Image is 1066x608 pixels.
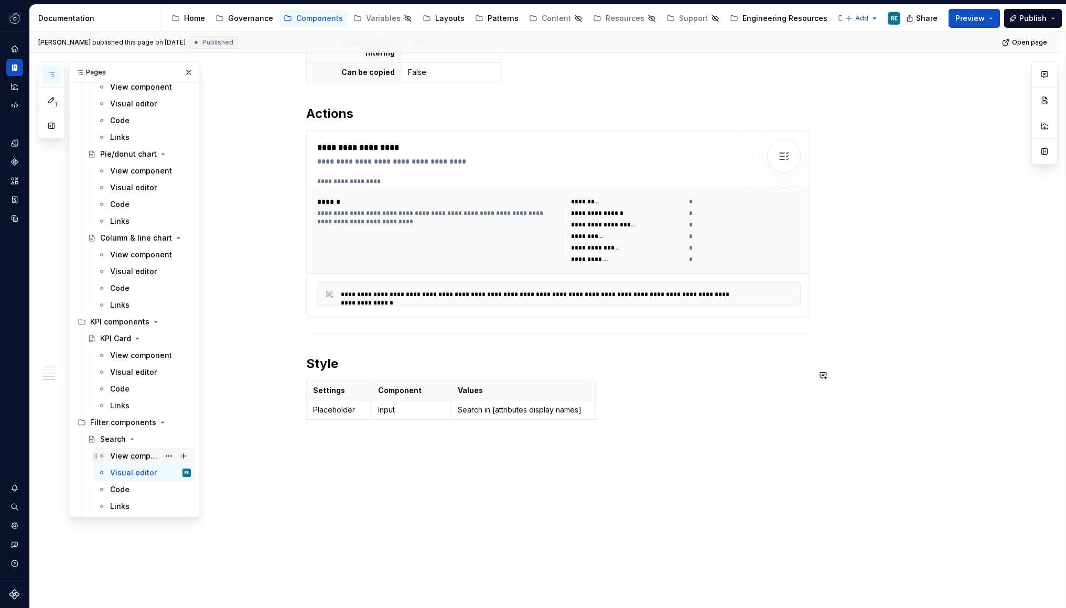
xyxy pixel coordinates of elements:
[93,79,195,95] a: View component
[73,313,195,330] div: KPI components
[306,355,810,372] h2: Style
[999,35,1052,50] a: Open page
[6,536,23,553] button: Contact support
[8,12,21,25] img: f5634f2a-3c0d-4c0b-9dc3-3862a3e014c7.png
[606,13,644,24] div: Resources
[93,381,195,397] a: Code
[313,385,365,396] p: Settings
[83,330,195,347] a: KPI Card
[525,10,587,27] a: Content
[110,199,130,210] div: Code
[69,62,199,83] div: Pages
[949,9,1000,28] button: Preview
[110,99,157,109] div: Visual editor
[83,431,195,448] a: Search
[38,13,156,24] div: Documentation
[366,13,401,24] div: Variables
[6,480,23,496] button: Notifications
[100,149,157,159] div: Pie/donut chart
[1012,38,1047,47] span: Open page
[955,13,985,24] span: Preview
[110,82,172,92] div: View component
[471,10,523,27] a: Patterns
[100,233,172,243] div: Column & line chart
[6,78,23,95] a: Analytics
[93,213,195,230] a: Links
[93,263,195,280] a: Visual editor
[916,13,938,24] span: Share
[100,434,126,444] div: Search
[6,517,23,534] a: Settings
[110,367,157,377] div: Visual editor
[93,464,195,481] a: Visual editorRE
[211,10,277,27] a: Governance
[6,97,23,114] a: Code automation
[110,166,172,176] div: View component
[90,317,149,327] div: KPI components
[93,498,195,515] a: Links
[1019,13,1047,24] span: Publish
[93,347,195,364] a: View component
[93,397,195,414] a: Links
[110,350,172,361] div: View component
[435,13,465,24] div: Layouts
[167,8,840,29] div: Page tree
[6,59,23,76] a: Documentation
[93,179,195,196] a: Visual editor
[901,9,944,28] button: Share
[83,146,195,162] a: Pie/donut chart
[110,300,130,310] div: Links
[6,498,23,515] div: Search ⌘K
[110,468,157,478] div: Visual editor
[110,115,130,126] div: Code
[73,414,195,431] div: Filter components
[855,14,868,23] span: Add
[313,405,365,415] p: Placeholder
[9,589,20,600] svg: Supernova Logo
[110,283,130,294] div: Code
[458,385,588,396] p: Values
[6,40,23,57] a: Home
[589,10,660,27] a: Resources
[90,417,156,428] div: Filter components
[110,451,159,461] div: View component
[110,132,130,143] div: Links
[6,172,23,189] a: Assets
[93,297,195,313] a: Links
[679,13,708,24] div: Support
[662,10,724,27] a: Support
[306,105,810,122] h2: Actions
[313,67,395,78] p: Can be copied
[93,280,195,297] a: Code
[110,484,130,495] div: Code
[408,67,494,78] p: False
[279,10,347,27] a: Components
[100,333,131,344] div: KPI Card
[93,162,195,179] a: View component
[92,38,186,47] div: published this page on [DATE]
[458,405,588,415] p: Search in [attributes display names]
[93,95,195,112] a: Visual editor
[93,481,195,498] a: Code
[110,216,130,226] div: Links
[110,384,130,394] div: Code
[93,246,195,263] a: View component
[167,10,209,27] a: Home
[296,13,343,24] div: Components
[742,13,827,24] div: Engineering Resources
[726,10,832,27] a: Engineering Resources
[228,13,273,24] div: Governance
[93,129,195,146] a: Links
[202,38,233,47] span: Published
[110,266,157,277] div: Visual editor
[6,135,23,151] a: Design tokens
[6,191,23,208] a: Storybook stories
[110,182,157,193] div: Visual editor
